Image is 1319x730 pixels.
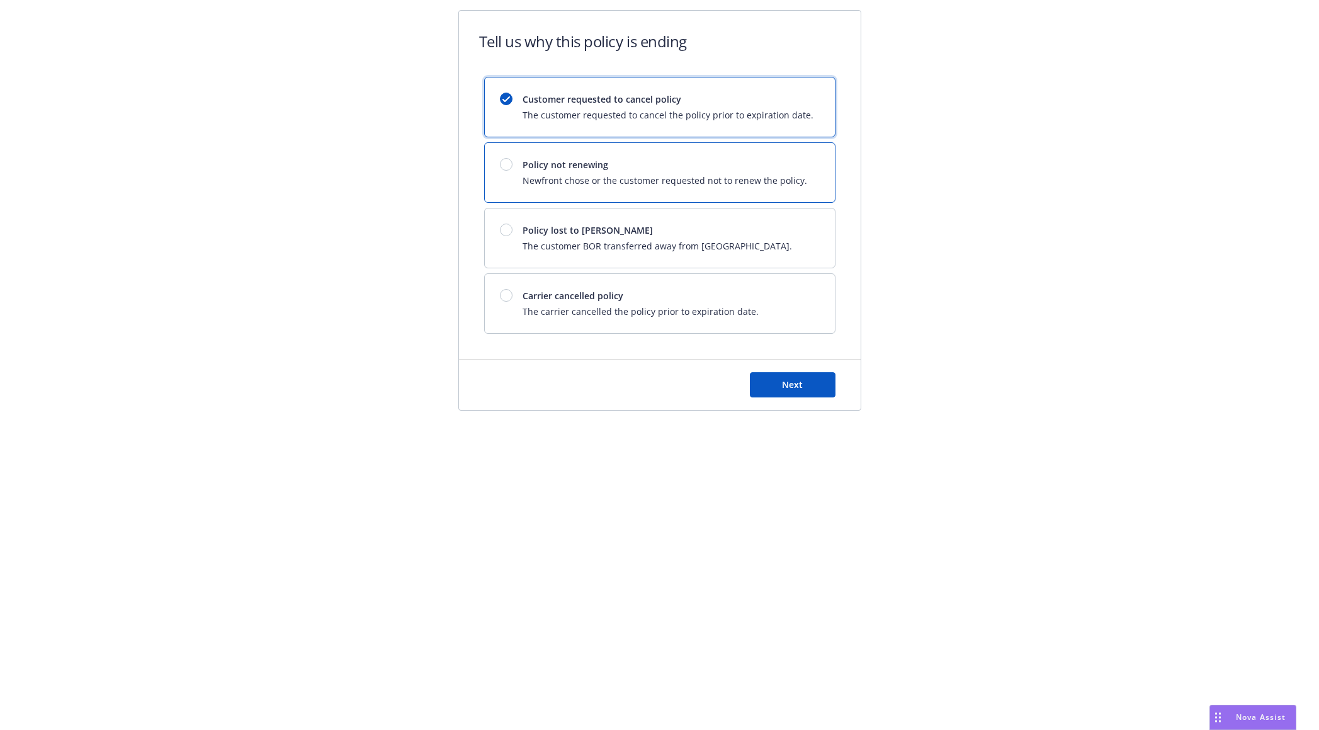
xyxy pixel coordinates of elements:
span: Carrier cancelled policy [523,289,759,302]
span: Nova Assist [1236,712,1286,722]
span: Customer requested to cancel policy [523,93,813,106]
span: The carrier cancelled the policy prior to expiration date. [523,305,759,318]
div: Drag to move [1210,705,1226,729]
button: Nova Assist [1209,705,1296,730]
h1: Tell us why this policy is ending [479,31,687,52]
span: Policy lost to [PERSON_NAME] [523,224,792,237]
button: Next [750,372,835,397]
span: The customer BOR transferred away from [GEOGRAPHIC_DATA]. [523,239,792,253]
span: The customer requested to cancel the policy prior to expiration date. [523,108,813,122]
span: Policy not renewing [523,158,807,171]
span: Newfront chose or the customer requested not to renew the policy. [523,174,807,187]
span: Next [782,379,803,391]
